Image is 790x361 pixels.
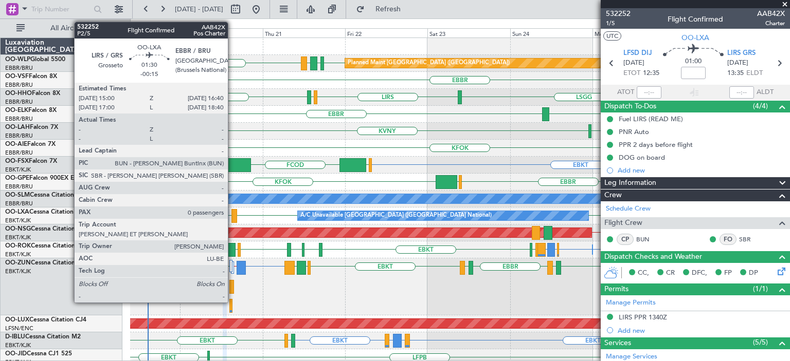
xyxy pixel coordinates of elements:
[5,73,57,80] a: OO-VSFFalcon 8X
[606,19,631,28] span: 1/5
[604,217,642,229] span: Flight Crew
[5,124,58,130] a: OO-LAHFalcon 7X
[5,166,31,174] a: EBKT/KJK
[749,268,758,278] span: DP
[5,317,86,323] a: OO-LUXCessna Citation CJ4
[5,107,28,113] span: OO-ELK
[637,86,661,99] input: --:--
[666,268,675,278] span: CR
[617,234,634,245] div: CP
[668,14,723,25] div: Flight Confirmed
[345,28,427,37] div: Fri 22
[5,317,29,323] span: OO-LUX
[5,334,81,340] a: D-IBLUCessna Citation M2
[5,341,31,349] a: EBKT/KJK
[348,55,510,71] div: Planned Maint [GEOGRAPHIC_DATA] ([GEOGRAPHIC_DATA])
[638,268,649,278] span: CC,
[5,226,31,232] span: OO-NSG
[753,337,768,348] span: (5/5)
[5,260,31,266] span: OO-ZUN
[604,251,702,263] span: Dispatch Checks and Weather
[757,87,774,98] span: ALDT
[603,31,621,41] button: UTC
[11,20,112,36] button: All Aircraft
[31,2,91,17] input: Trip Number
[5,124,30,130] span: OO-LAH
[5,234,31,241] a: EBKT/KJK
[300,208,492,223] div: A/C Unavailable [GEOGRAPHIC_DATA] ([GEOGRAPHIC_DATA] National)
[619,127,649,136] div: PNR Auto
[623,68,640,79] span: ETOT
[606,298,656,308] a: Manage Permits
[5,209,86,215] a: OO-LXACessna Citation CJ4
[5,183,33,191] a: EBBR/BRU
[5,115,33,123] a: EBBR/BRU
[604,283,629,295] span: Permits
[5,56,65,63] a: OO-WLPGlobal 5500
[685,56,702,67] span: 01:00
[5,149,33,157] a: EBBR/BRU
[727,58,748,68] span: [DATE]
[753,283,768,294] span: (1/1)
[5,268,31,275] a: EBKT/KJK
[5,217,31,224] a: EBKT/KJK
[5,158,29,164] span: OO-FSX
[5,209,29,215] span: OO-LXA
[757,19,785,28] span: Charter
[98,28,180,37] div: Tue 19
[5,175,91,181] a: OO-GPEFalcon 900EX EASy II
[604,189,622,201] span: Crew
[617,87,634,98] span: ATOT
[5,260,88,266] a: OO-ZUNCessna Citation CJ4
[606,8,631,19] span: 532252
[5,325,33,332] a: LFSN/ENC
[180,28,262,37] div: Wed 20
[5,107,57,113] a: OO-ELKFalcon 8X
[5,141,56,147] a: OO-AIEFalcon 7X
[5,64,33,72] a: EBBR/BRU
[727,68,744,79] span: 13:35
[351,1,413,17] button: Refresh
[739,235,762,244] a: SBR
[592,28,675,37] div: Mon 25
[5,73,29,80] span: OO-VSF
[5,158,57,164] a: OO-FSXFalcon 7X
[623,58,644,68] span: [DATE]
[643,68,659,79] span: 12:35
[175,5,223,14] span: [DATE] - [DATE]
[619,313,667,321] div: LIRS PPR 1340Z
[5,200,33,207] a: EBBR/BRU
[5,243,31,249] span: OO-ROK
[757,8,785,19] span: AAB42X
[604,177,656,189] span: Leg Information
[623,48,652,59] span: LFSD DIJ
[5,175,29,181] span: OO-GPE
[5,81,33,89] a: EBBR/BRU
[5,192,30,198] span: OO-SLM
[636,235,659,244] a: BUN
[727,48,756,59] span: LIRS GRS
[5,141,27,147] span: OO-AIE
[5,226,88,232] a: OO-NSGCessna Citation CJ4
[618,326,785,335] div: Add new
[210,157,330,173] div: Planned Maint Kortrijk-[GEOGRAPHIC_DATA]
[5,243,88,249] a: OO-ROKCessna Citation CJ4
[606,204,651,214] a: Schedule Crew
[5,351,27,357] span: OO-JID
[746,68,763,79] span: ELDT
[5,251,31,258] a: EBKT/KJK
[604,337,631,349] span: Services
[720,234,737,245] div: FO
[681,32,709,43] span: OO-LXA
[427,28,510,37] div: Sat 23
[5,132,33,140] a: EBBR/BRU
[619,140,693,149] div: PPR 2 days before flight
[5,351,72,357] a: OO-JIDCessna CJ1 525
[132,21,150,29] div: [DATE]
[619,115,683,123] div: Fuel LIRS (READ ME)
[753,101,768,111] span: (4/4)
[604,101,656,112] span: Dispatch To-Dos
[510,28,592,37] div: Sun 24
[263,28,345,37] div: Thu 21
[5,192,87,198] a: OO-SLMCessna Citation XLS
